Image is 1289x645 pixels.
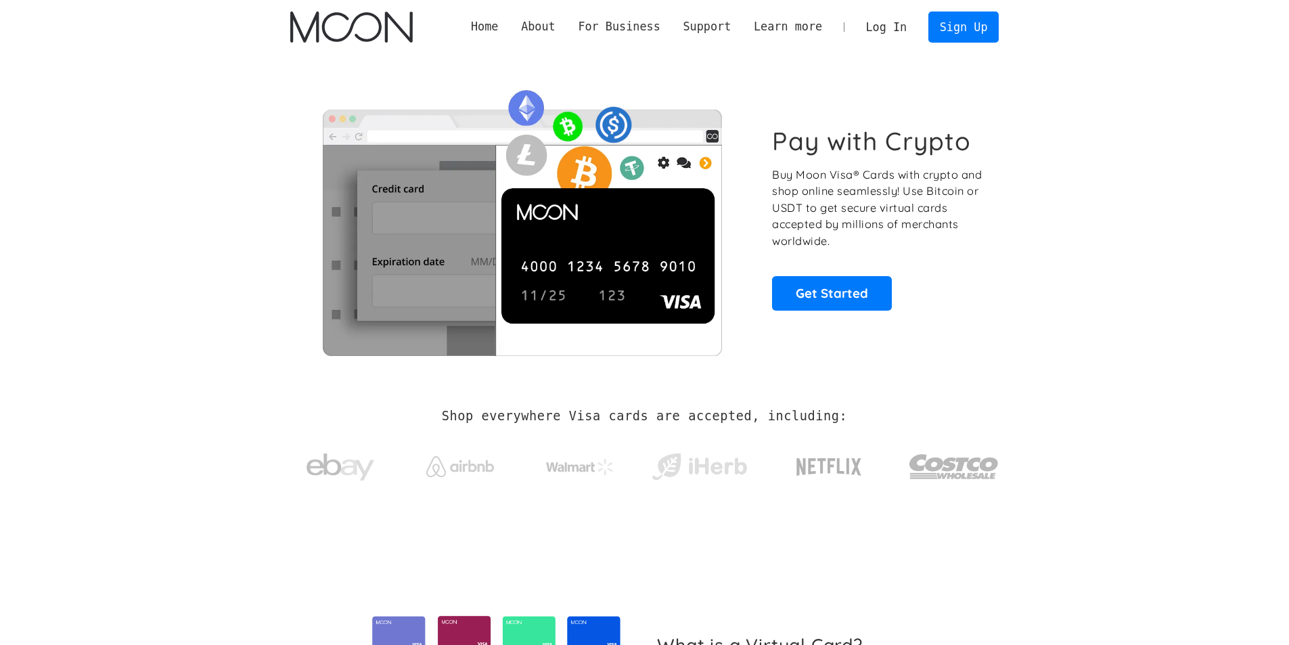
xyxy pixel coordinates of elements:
a: home [290,12,413,43]
a: Costco [909,428,999,499]
div: Support [672,18,742,35]
a: Home [459,18,510,35]
a: Walmart [529,445,630,482]
p: Buy Moon Visa® Cards with crypto and shop online seamlessly! Use Bitcoin or USDT to get secure vi... [772,166,984,250]
a: Netflix [769,437,890,491]
div: Support [683,18,731,35]
img: Costco [909,441,999,492]
img: iHerb [649,449,750,485]
a: Airbnb [409,443,510,484]
h1: Pay with Crypto [772,126,971,156]
div: Learn more [754,18,822,35]
img: Moon Cards let you spend your crypto anywhere Visa is accepted. [290,81,754,355]
img: Airbnb [426,456,494,477]
h2: Shop everywhere Visa cards are accepted, including: [442,409,847,424]
div: About [510,18,566,35]
a: Get Started [772,276,892,310]
a: Log In [855,12,918,42]
a: Sign Up [928,12,999,42]
a: ebay [290,432,391,495]
div: For Business [578,18,660,35]
div: Learn more [742,18,834,35]
div: For Business [567,18,672,35]
div: About [521,18,556,35]
img: Walmart [546,459,614,475]
a: iHerb [649,436,750,491]
img: Moon Logo [290,12,413,43]
img: ebay [307,446,374,489]
img: Netflix [795,450,863,484]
